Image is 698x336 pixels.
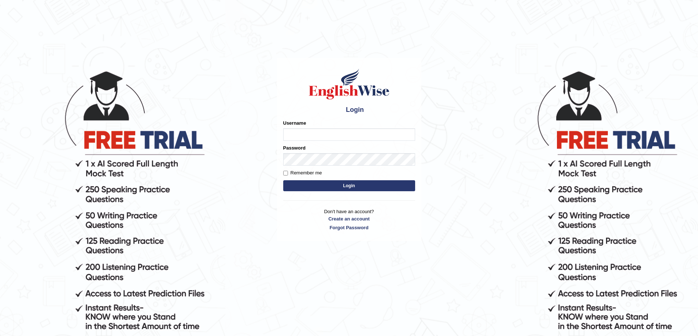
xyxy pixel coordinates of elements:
p: Don't have an account? [283,208,415,231]
img: Logo of English Wise sign in for intelligent practice with AI [307,68,391,101]
label: Username [283,120,306,127]
label: Password [283,144,306,151]
h4: Login [283,104,415,116]
a: Create an account [283,215,415,222]
a: Forgot Password [283,224,415,231]
label: Remember me [283,169,322,177]
input: Remember me [283,171,288,175]
button: Login [283,180,415,191]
